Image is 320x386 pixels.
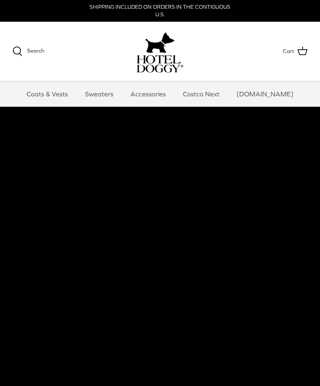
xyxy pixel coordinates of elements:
a: [DOMAIN_NAME] [229,81,301,106]
a: hoteldoggy.com hoteldoggycom [137,30,183,73]
span: Cart [283,47,294,56]
a: Accessories [123,81,173,106]
span: Search [27,48,44,54]
img: hoteldoggy.com [145,30,175,55]
a: Costco Next [175,81,227,106]
a: Search [12,46,44,56]
a: Cart [283,46,307,57]
a: Sweaters [77,81,121,106]
img: hoteldoggycom [137,55,183,73]
a: Coats & Vests [19,81,75,106]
